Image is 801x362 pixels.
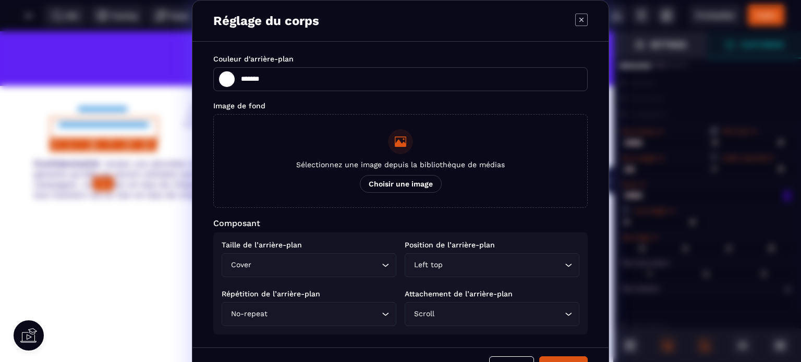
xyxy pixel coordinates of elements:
span: Cover [228,259,253,271]
div: Search for option [222,253,396,277]
p: Taille de l’arrière-plan [222,241,396,249]
p: Couleur d'arrière-plan [213,55,588,63]
p: Réglage du corps [213,14,319,28]
p: Position de l’arrière-plan [405,241,579,249]
input: Search for option [436,308,562,320]
p: Attachement de l’arrière-plan [405,290,579,298]
span: Sélectionnez une image depuis la bibliothèque de médias [296,160,505,169]
div: : toutes vos données sont en sécurité avec moi et ne seront ni cédées ni utilisées à mauvais esci... [34,128,579,169]
p: Image de fond [213,102,588,110]
img: 50fb2ccbcada8925fe5bc183e27e3600_67b0dd10db84e_logocaptainentrepreneur2.png [474,70,503,99]
span: Left top [411,259,445,271]
b: Confidentialité [34,128,100,137]
span: Scroll [411,308,436,320]
input: Search for option [445,259,562,271]
input: Search for option [253,259,379,271]
span: Choisir une image [360,175,442,193]
span: Ce site ne fait pas partie du site YouTube™, Google™, Facebook™, Google Inc. ou Facebook Inc. De ... [184,74,390,113]
div: Search for option [405,302,579,326]
input: Search for option [270,308,379,320]
button: Sélectionnez une image depuis la bibliothèque de médiasChoisir une image [213,114,588,208]
div: Search for option [222,302,396,326]
div: Search for option [405,253,579,277]
p: Composant [213,218,588,228]
p: Répétition de l’arrière-plan [222,290,396,298]
span: No-repeat [228,308,270,320]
